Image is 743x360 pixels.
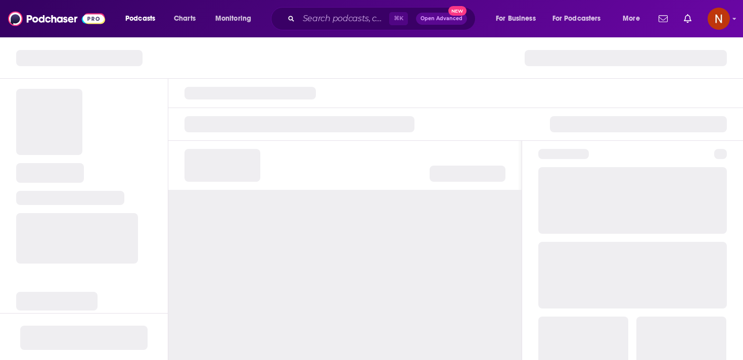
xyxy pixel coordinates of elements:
span: Charts [174,12,196,26]
button: Show profile menu [708,8,730,30]
span: More [623,12,640,26]
span: Logged in as AdelNBM [708,8,730,30]
span: Open Advanced [421,16,462,21]
a: Show notifications dropdown [680,10,695,27]
span: New [448,6,467,16]
span: Monitoring [215,12,251,26]
img: User Profile [708,8,730,30]
button: open menu [118,11,168,27]
a: Show notifications dropdown [655,10,672,27]
span: For Podcasters [552,12,601,26]
button: open menu [616,11,653,27]
button: open menu [546,11,616,27]
span: For Business [496,12,536,26]
span: Podcasts [125,12,155,26]
input: Search podcasts, credits, & more... [299,11,389,27]
span: ⌘ K [389,12,408,25]
button: open menu [208,11,264,27]
button: open menu [489,11,548,27]
div: Search podcasts, credits, & more... [281,7,485,30]
img: Podchaser - Follow, Share and Rate Podcasts [8,9,105,28]
button: Open AdvancedNew [416,13,467,25]
a: Charts [167,11,202,27]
